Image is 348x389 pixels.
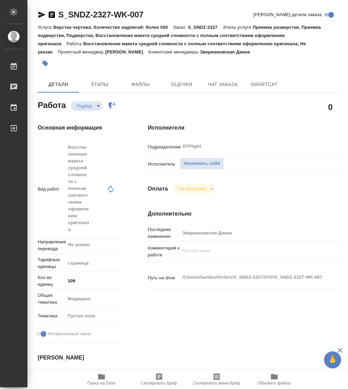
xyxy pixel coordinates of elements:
p: Вид работ [38,186,65,193]
p: [PERSON_NAME] [105,49,148,54]
button: Обновить файлы [245,370,303,389]
span: Чат заказа [206,80,239,89]
span: 🙏 [327,353,338,367]
div: Пустое поле [68,313,119,319]
span: Папка на Drive [87,381,116,386]
span: Назначить себя [184,160,220,168]
textarea: /Clients/Sandoz/Orders/S_SNDZ-2327/DTP/S_SNDZ-2327-WK-007 [180,271,325,283]
span: Этапы [83,80,116,89]
p: Услуга [38,25,53,30]
div: Подбор [173,184,216,193]
button: Не оплачена [177,186,207,192]
p: Тематика [38,313,65,319]
h2: 0 [328,101,333,113]
p: Путь на drive [148,275,180,281]
button: Скопировать ссылку [48,11,56,19]
span: [PERSON_NAME] детали заказа [253,11,322,18]
span: Файлы [124,80,157,89]
p: Направление перевода [38,239,65,252]
input: ✎ Введи что-нибудь [65,276,120,286]
p: Восстановление макета средней сложности с полным соответствием оформлению оригинала, Не указан [38,41,306,54]
button: 🙏 [324,351,341,368]
p: Кол-во единиц [38,274,65,288]
p: Работа [67,41,83,46]
p: S_SNDZ-2327 [188,25,223,30]
p: Этапы услуги [223,25,253,30]
p: Комментарий к работе [148,245,180,258]
button: Скопировать бриф [130,370,188,389]
span: Нотариальный заказ [48,330,91,337]
h4: Оплата [148,185,168,193]
p: Тарифные единицы [38,256,65,270]
span: Обновить файлы [257,381,291,386]
input: Пустое поле [180,228,325,238]
p: Заказ: [173,25,188,30]
span: Скопировать бриф [141,381,177,386]
p: Звержановская Диана [200,49,255,54]
span: Скопировать мини-бриф [193,381,240,386]
p: Общая тематика [38,292,65,306]
p: Исполнитель [148,161,180,168]
h4: Исполнители [148,124,340,132]
button: Скопировать мини-бриф [188,370,245,389]
h4: Дополнительно [148,210,340,218]
button: Подбор [74,103,94,109]
h2: Работа [38,98,66,111]
div: страница [65,257,127,269]
p: Клиентские менеджеры [148,49,200,54]
div: Подбор [71,101,103,111]
button: Скопировать ссылку для ЯМессенджера [38,11,46,19]
h4: Основная информация [38,124,120,132]
span: Детали [42,80,75,89]
button: Добавить тэг [38,56,53,71]
span: SmartCat [248,80,280,89]
h4: [PERSON_NAME] [38,354,120,362]
p: Подразделение [148,144,180,150]
span: Оценки [165,80,198,89]
a: S_SNDZ-2327-WK-007 [58,10,143,19]
div: Медицина [65,293,127,305]
p: Проектный менеджер [58,49,105,54]
p: Верстка чертежа. Количество надписей: более 500 [53,25,173,30]
button: Папка на Drive [73,370,130,389]
p: Последнее изменение [148,226,180,240]
button: Назначить себя [180,158,224,170]
div: Пустое поле [65,310,127,322]
p: Приемка разверстки, Приемка подверстки, Подверстка, Восстановление макета средней сложности с пол... [38,25,321,46]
